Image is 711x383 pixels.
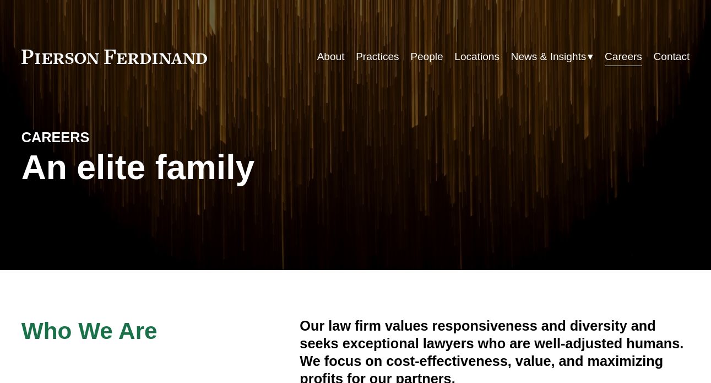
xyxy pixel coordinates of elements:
a: Locations [454,46,500,67]
a: Contact [654,46,690,67]
a: Careers [605,46,642,67]
h4: CAREERS [21,128,188,146]
span: Who We Are [21,318,158,344]
span: News & Insights [511,47,587,66]
h1: An elite family [21,148,356,187]
a: About [317,46,345,67]
a: Practices [356,46,399,67]
a: folder dropdown [511,46,594,67]
a: People [410,46,443,67]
